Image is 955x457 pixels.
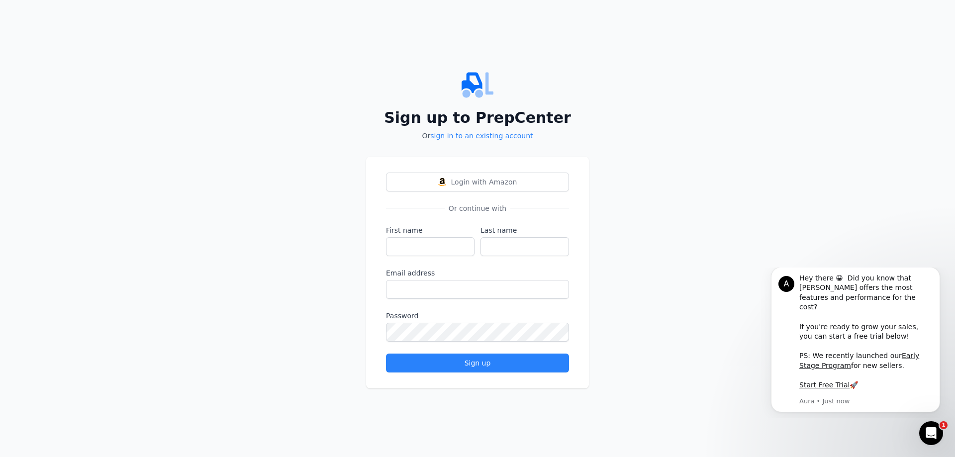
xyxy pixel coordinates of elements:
span: Or continue with [445,203,510,213]
iframe: Intercom live chat [919,421,943,445]
label: First name [386,225,475,235]
div: Profile image for Aura [22,8,38,24]
button: Sign up [386,354,569,372]
img: Login with Amazon [438,178,446,186]
label: Email address [386,268,569,278]
iframe: Intercom notifications message [756,268,955,418]
b: 🚀 [94,113,102,121]
p: Or [366,131,589,141]
div: Message content [43,6,177,128]
span: Login with Amazon [451,177,517,187]
span: 1 [940,421,948,429]
div: Sign up [394,358,561,368]
button: Login with AmazonLogin with Amazon [386,173,569,191]
p: Message from Aura, sent Just now [43,129,177,138]
div: Hey there 😀 Did you know that [PERSON_NAME] offers the most features and performance for the cost... [43,6,177,123]
h2: Sign up to PrepCenter [366,109,589,127]
img: PrepCenter [366,69,589,101]
a: Start Free Trial [43,113,94,121]
label: Last name [480,225,569,235]
label: Password [386,311,569,321]
a: sign in to an existing account [430,132,533,140]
